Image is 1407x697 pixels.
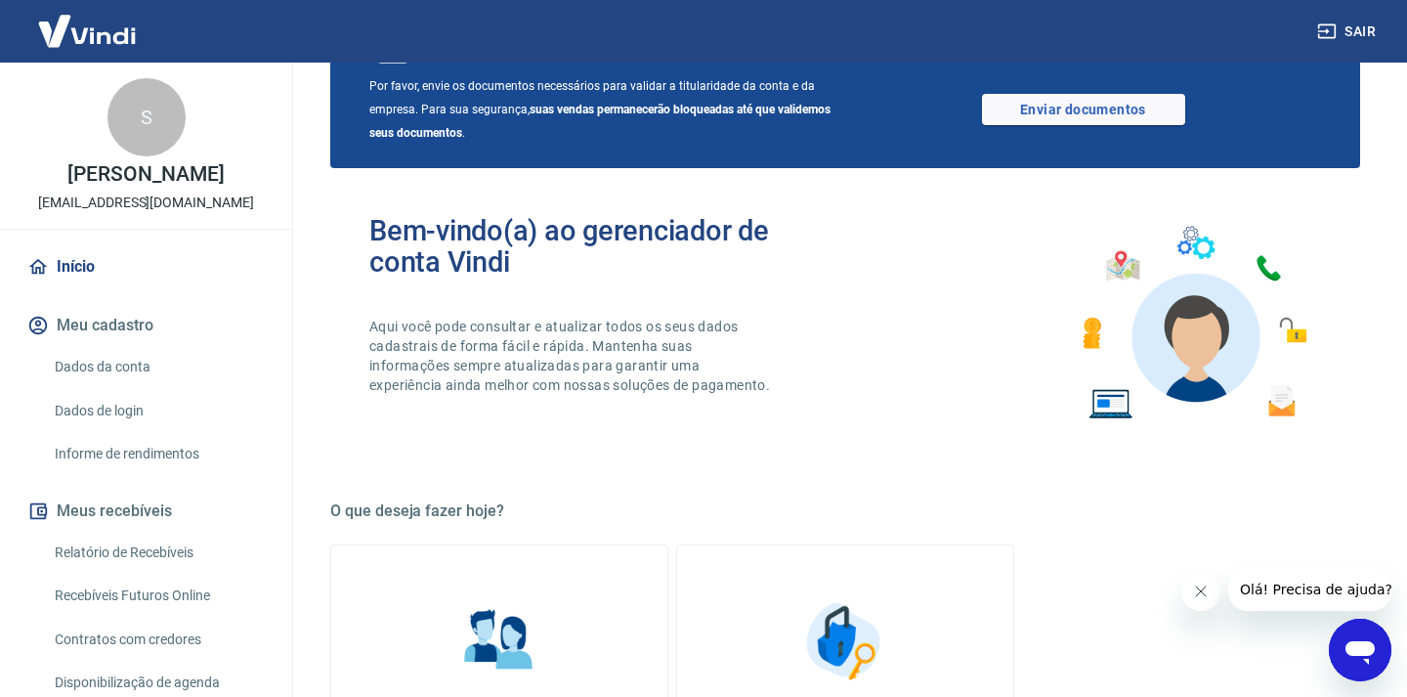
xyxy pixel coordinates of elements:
[47,434,269,474] a: Informe de rendimentos
[1181,572,1220,611] iframe: Fechar mensagem
[796,592,894,690] img: Segurança
[369,74,845,145] span: Por favor, envie os documentos necessários para validar a titularidade da conta e da empresa. Par...
[12,14,164,29] span: Olá! Precisa de ajuda?
[47,576,269,616] a: Recebíveis Futuros Online
[23,245,269,288] a: Início
[1065,215,1321,431] img: Imagem de um avatar masculino com diversos icones exemplificando as funcionalidades do gerenciado...
[1329,619,1391,681] iframe: Botão para abrir a janela de mensagens
[67,164,224,185] p: [PERSON_NAME]
[47,533,269,573] a: Relatório de Recebíveis
[369,317,774,395] p: Aqui você pode consultar e atualizar todos os seus dados cadastrais de forma fácil e rápida. Mant...
[107,78,186,156] div: S
[1313,14,1384,50] button: Sair
[23,304,269,347] button: Meu cadastro
[450,592,548,690] img: Informações pessoais
[369,215,845,278] h2: Bem-vindo(a) ao gerenciador de conta Vindi
[38,193,254,213] p: [EMAIL_ADDRESS][DOMAIN_NAME]
[47,347,269,387] a: Dados da conta
[1228,568,1391,611] iframe: Mensagem da empresa
[982,94,1185,125] a: Enviar documentos
[47,391,269,431] a: Dados de login
[330,501,1360,521] h5: O que deseja fazer hoje?
[369,103,831,140] b: suas vendas permanecerão bloqueadas até que validemos seus documentos
[23,490,269,533] button: Meus recebíveis
[23,1,150,61] img: Vindi
[47,620,269,660] a: Contratos com credores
